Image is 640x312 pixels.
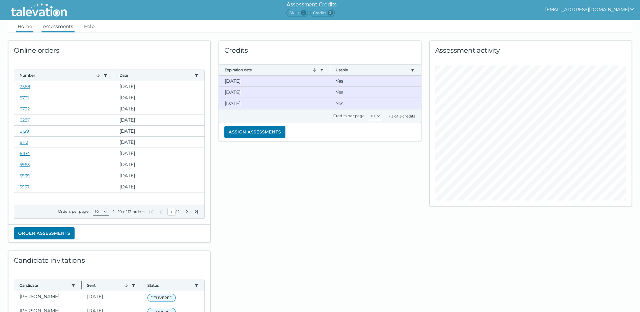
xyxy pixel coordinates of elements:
button: Status [147,283,192,288]
clr-dg-cell: [DATE] [219,87,330,98]
button: Next Page [184,209,190,214]
div: Assessment activity [430,41,632,60]
clr-dg-cell: [DATE] [114,81,205,92]
clr-dg-cell: [DATE] [114,170,205,181]
clr-dg-cell: Yes [330,87,421,98]
img: Talevation_Logo_Transparent_white.png [8,2,70,19]
button: Order assessments [14,227,75,239]
span: 3 [328,10,333,16]
a: 7368 [20,84,30,89]
a: 6112 [20,139,28,145]
clr-dg-cell: [DATE] [114,137,205,148]
button: Column resize handle [112,68,116,82]
a: 6722 [20,106,30,111]
clr-dg-cell: [DATE] [114,181,205,192]
a: 5963 [20,162,30,167]
input: Current Page [167,208,175,216]
label: Credits per page [333,113,365,118]
clr-dg-cell: [DATE] [114,114,205,125]
a: Home [16,20,33,32]
div: 1 - 10 of 13 orders [113,209,144,214]
button: Column resize handle [79,278,84,292]
clr-dg-cell: [DATE] [219,76,330,86]
button: Column resize handle [328,62,332,77]
button: Last Page [194,209,199,214]
span: Total Pages [177,209,180,214]
button: First Page [148,209,154,214]
div: Candidate invitations [8,251,210,270]
clr-dg-cell: [DATE] [219,98,330,109]
div: Online orders [8,41,210,60]
clr-dg-cell: [DATE] [82,291,142,305]
div: Credits [219,41,421,60]
button: Column resize handle [140,278,144,292]
a: 6287 [20,117,30,123]
button: Expiration date [225,67,317,73]
a: 6104 [20,151,30,156]
span: Credits [310,9,335,17]
button: show user actions [545,5,635,14]
button: Previous Page [158,209,163,214]
a: 5937 [20,184,30,189]
h6: Assessment Credits [286,1,337,9]
button: Usable [336,67,408,73]
clr-dg-cell: [DATE] [114,92,205,103]
clr-dg-cell: Yes [330,98,421,109]
button: Date [119,73,192,78]
a: Assessments [41,20,75,32]
a: 6129 [20,128,29,134]
clr-dg-cell: [PERSON_NAME] [14,291,82,305]
div: 1 - 3 of 3 credits [386,113,415,119]
a: Help [83,20,96,32]
clr-dg-cell: [DATE] [114,103,205,114]
clr-dg-cell: [DATE] [114,126,205,136]
clr-dg-cell: Yes [330,76,421,86]
button: Number [20,73,101,78]
button: Assign assessments [224,126,285,138]
button: Sent [87,283,129,288]
a: 5939 [20,173,30,178]
button: Candidate [20,283,68,288]
span: 4 [301,10,306,16]
div: / [148,208,199,216]
a: 6731 [20,95,29,100]
clr-dg-cell: [DATE] [114,159,205,170]
clr-dg-cell: [DATE] [114,148,205,159]
label: Orders per page [58,209,89,214]
span: Skills [286,9,308,17]
span: DELIVERED [147,294,176,302]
